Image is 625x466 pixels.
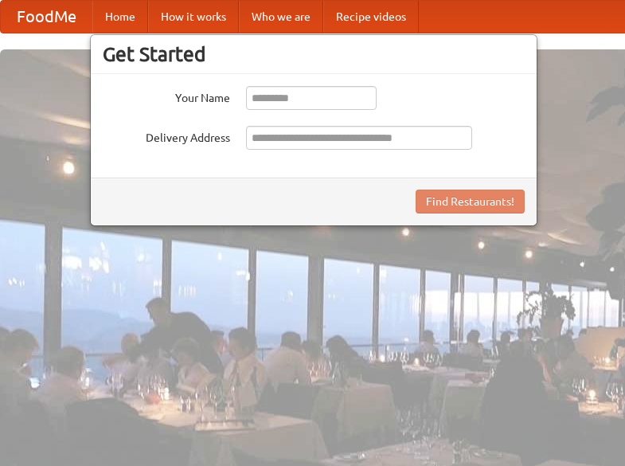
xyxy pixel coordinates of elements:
[416,190,525,213] button: Find Restaurants!
[103,86,230,106] label: Your Name
[323,1,419,33] a: Recipe videos
[148,1,239,33] a: How it works
[103,42,525,66] h3: Get Started
[92,1,148,33] a: Home
[1,1,92,33] a: FoodMe
[103,126,230,146] label: Delivery Address
[239,1,323,33] a: Who we are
